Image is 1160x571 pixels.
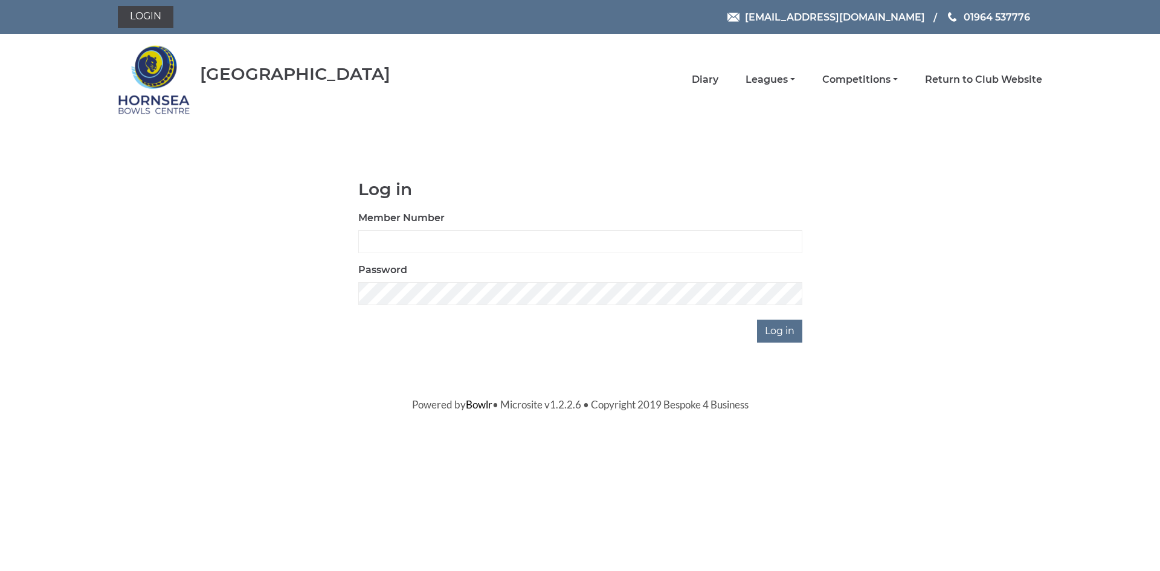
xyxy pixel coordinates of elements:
label: Password [358,263,407,277]
a: Bowlr [466,398,492,411]
img: Phone us [948,12,956,22]
a: Return to Club Website [925,73,1042,86]
span: [EMAIL_ADDRESS][DOMAIN_NAME] [745,11,925,22]
span: Powered by • Microsite v1.2.2.6 • Copyright 2019 Bespoke 4 Business [412,398,749,411]
h1: Log in [358,180,802,199]
a: Login [118,6,173,28]
a: Diary [692,73,718,86]
input: Log in [757,320,802,343]
img: Hornsea Bowls Centre [118,37,190,122]
a: Email [EMAIL_ADDRESS][DOMAIN_NAME] [727,10,925,25]
a: Leagues [746,73,795,86]
a: Competitions [822,73,898,86]
span: 01964 537776 [964,11,1030,22]
label: Member Number [358,211,445,225]
a: Phone us 01964 537776 [946,10,1030,25]
img: Email [727,13,739,22]
div: [GEOGRAPHIC_DATA] [200,65,390,83]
